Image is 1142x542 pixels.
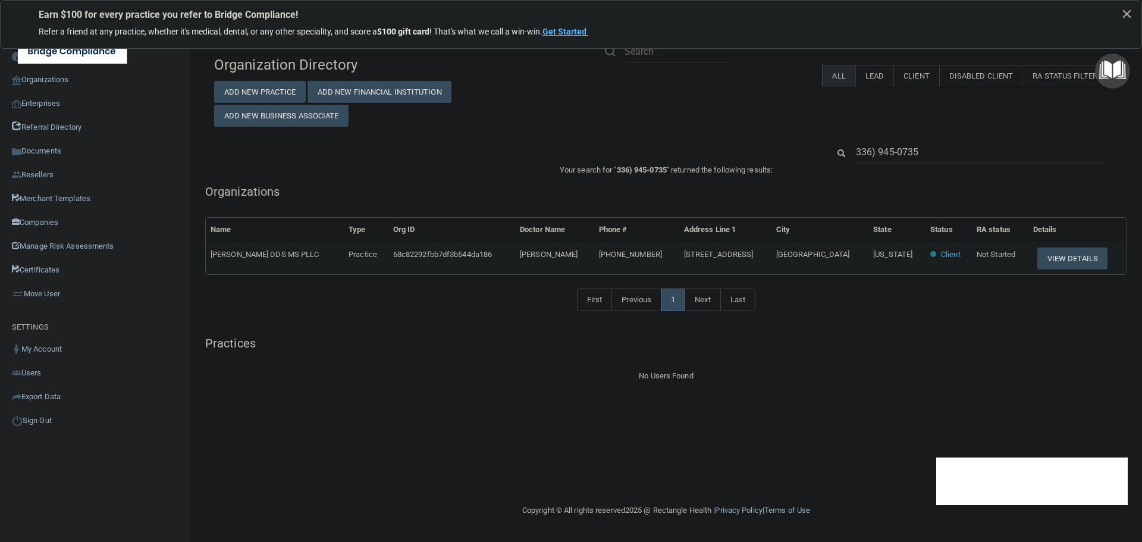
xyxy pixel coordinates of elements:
[822,65,855,87] label: All
[685,289,720,311] a: Next
[1095,54,1130,89] button: Open Resource Center
[308,81,451,103] button: Add New Financial Institution
[873,250,912,259] span: [US_STATE]
[39,9,1103,20] p: Earn $100 for every practice you refer to Bridge Compliance!
[12,392,21,402] img: icon-export.b9366987.png
[1037,247,1108,270] button: View Details
[1033,71,1109,80] span: RA Status Filter
[205,163,1127,177] p: Your search for " " returned the following results:
[429,27,542,36] span: ! That's what we call a win-win.
[771,218,868,242] th: City
[1028,218,1127,242] th: Details
[205,337,1127,350] h5: Practices
[205,185,1127,198] h5: Organizations
[12,100,21,108] img: enterprise.0d942306.png
[18,39,127,64] img: bridge_compliance_login_screen.278c3ca4.svg
[211,250,319,259] span: [PERSON_NAME] DDS MS PLLC
[684,250,754,259] span: [STREET_ADDRESS]
[893,65,939,87] label: Client
[868,218,925,242] th: State
[605,46,616,57] img: ic-search.3b580494.png
[515,218,594,242] th: Doctor Name
[661,289,685,311] a: 1
[39,27,377,36] span: Refer a friend at any practice, whether it's medical, dental, or any other speciality, and score a
[611,289,661,311] a: Previous
[855,65,893,87] label: Lead
[776,250,850,259] span: [GEOGRAPHIC_DATA]
[388,218,515,242] th: Org ID
[12,415,23,426] img: ic_power_dark.7ecde6b1.png
[206,218,344,242] th: Name
[715,506,762,515] a: Privacy Policy
[393,250,492,259] span: 68c82292fbb7df3b544da186
[542,27,588,36] a: Get Started
[542,27,586,36] strong: Get Started
[344,218,388,242] th: Type
[936,458,1128,505] iframe: Drift Widget Chat Controller
[1121,4,1132,23] button: Close
[625,40,733,62] input: Search
[764,506,810,515] a: Terms of Use
[205,369,1127,383] div: No Users Found
[856,141,1103,163] input: Search
[12,170,21,180] img: ic_reseller.de258add.png
[12,368,21,378] img: icon-users.e205127d.png
[577,289,613,311] a: First
[972,218,1028,242] th: RA status
[12,320,49,334] label: SETTINGS
[720,289,755,311] a: Last
[12,288,24,300] img: briefcase.64adab9b.png
[12,147,21,156] img: icon-documents.8dae5593.png
[12,344,21,354] img: ic_user_dark.df1a06c3.png
[214,81,306,103] button: Add New Practice
[12,76,21,85] img: organization-icon.f8decf85.png
[349,250,377,259] span: Practice
[679,218,771,242] th: Address Line 1
[520,250,578,259] span: [PERSON_NAME]
[377,27,429,36] strong: $100 gift card
[925,218,972,242] th: Status
[214,105,349,127] button: Add New Business Associate
[939,65,1023,87] label: Disabled Client
[977,250,1015,259] span: Not Started
[449,491,883,530] div: Copyright © All rights reserved 2025 @ Rectangle Health | |
[617,165,667,174] span: 336) 945-0735
[594,218,679,242] th: Phone #
[599,250,662,259] span: [PHONE_NUMBER]
[941,247,961,262] p: Client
